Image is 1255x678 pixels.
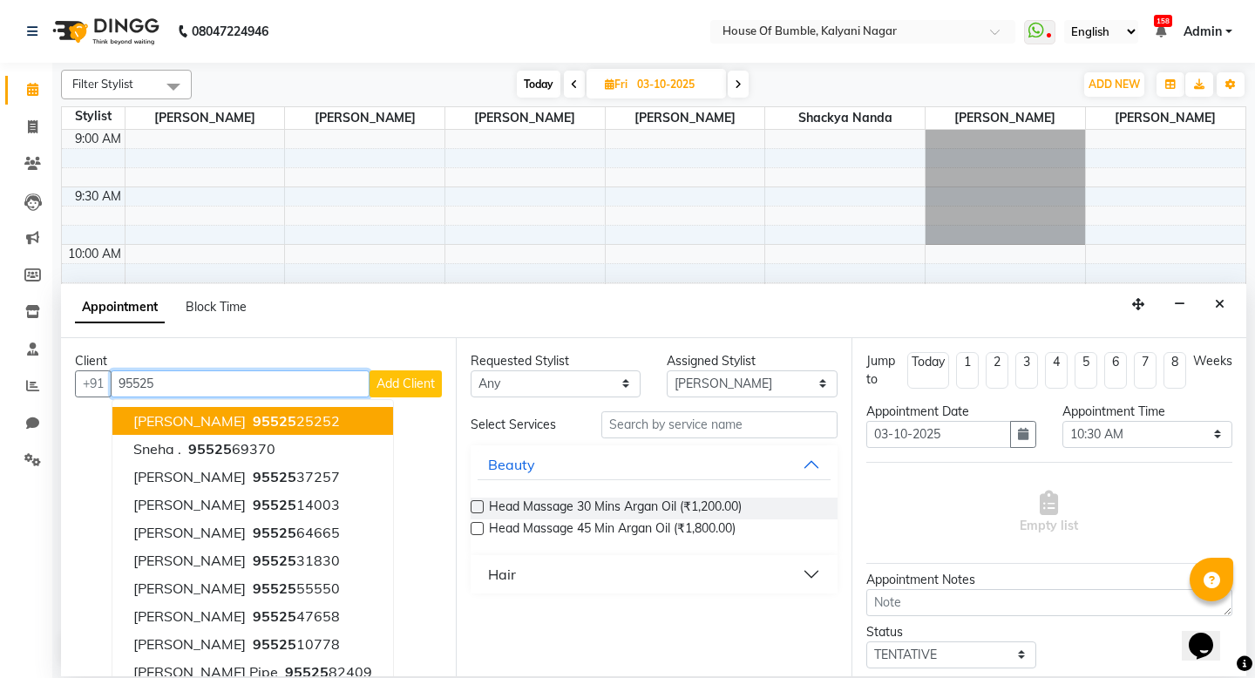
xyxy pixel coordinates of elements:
span: Head Massage 30 Mins Argan Oil (₹1,200.00) [489,498,742,519]
div: Beauty [488,454,535,475]
div: 10:00 AM [64,245,125,263]
li: 7 [1134,352,1157,389]
div: Assigned Stylist [667,352,837,370]
div: Weeks [1193,352,1232,370]
button: Add Client [370,370,442,397]
button: ADD NEW [1084,72,1144,97]
span: Today [517,71,560,98]
span: [PERSON_NAME] [133,552,246,569]
li: 4 [1045,352,1068,389]
li: 5 [1075,352,1097,389]
span: 95525 [253,635,296,653]
ngb-highlight: 47658 [249,607,340,625]
li: 3 [1015,352,1038,389]
iframe: chat widget [1182,608,1238,661]
span: [PERSON_NAME] [125,107,285,129]
span: Block Time [186,299,247,315]
span: [PERSON_NAME] [133,635,246,653]
span: [PERSON_NAME] [133,607,246,625]
span: Empty list [1020,491,1078,535]
span: Admin [1184,23,1222,41]
span: Fri [600,78,632,91]
div: Today [912,353,945,371]
button: Hair [478,559,830,590]
span: [PERSON_NAME] [133,496,246,513]
div: Appointment Date [866,403,1036,421]
li: 2 [986,352,1008,389]
span: [PERSON_NAME] [133,412,246,430]
div: Stylist [62,107,125,125]
input: 2025-10-03 [632,71,719,98]
ngb-highlight: 31830 [249,552,340,569]
ngb-highlight: 69370 [185,440,275,458]
span: ADD NEW [1089,78,1140,91]
ngb-highlight: 25252 [249,412,340,430]
span: [PERSON_NAME] [926,107,1085,129]
span: 95525 [253,607,296,625]
ngb-highlight: 55550 [249,580,340,597]
span: 95525 [253,468,296,485]
button: Beauty [478,449,830,480]
li: 1 [956,352,979,389]
div: Requested Stylist [471,352,641,370]
div: Appointment Notes [866,571,1232,589]
span: Appointment [75,292,165,323]
span: 158 [1154,15,1172,27]
span: [PERSON_NAME] [606,107,765,129]
li: 8 [1163,352,1186,389]
div: Appointment Time [1062,403,1232,421]
span: [PERSON_NAME] [445,107,605,129]
span: 95525 [253,552,296,569]
div: Jump to [866,352,900,389]
span: 95525 [253,412,296,430]
span: Filter Stylist [72,77,133,91]
span: 95525 [253,496,296,513]
ngb-highlight: 37257 [249,468,340,485]
div: Select Services [458,416,588,434]
span: [PERSON_NAME] [285,107,444,129]
div: Client [75,352,442,370]
ngb-highlight: 14003 [249,496,340,513]
input: Search by service name [601,411,837,438]
span: 95525 [253,524,296,541]
span: [PERSON_NAME] [133,580,246,597]
input: Search by Name/Mobile/Email/Code [111,370,370,397]
li: 6 [1104,352,1127,389]
a: 158 [1156,24,1166,39]
div: Status [866,623,1036,641]
span: Sneha . [133,440,181,458]
span: Head Massage 45 Min Argan Oil (₹1,800.00) [489,519,736,541]
ngb-highlight: 64665 [249,524,340,541]
span: Add Client [376,376,435,391]
ngb-highlight: 10778 [249,635,340,653]
div: 9:30 AM [71,187,125,206]
b: 08047224946 [192,7,268,56]
span: Shackya Nanda [765,107,925,129]
div: 9:00 AM [71,130,125,148]
img: logo [44,7,164,56]
button: +91 [75,370,112,397]
span: [PERSON_NAME] [133,524,246,541]
input: yyyy-mm-dd [866,421,1011,448]
span: 95525 [253,580,296,597]
span: [PERSON_NAME] [1086,107,1245,129]
span: [PERSON_NAME] [133,468,246,485]
button: Close [1207,291,1232,318]
div: Hair [488,564,516,585]
span: 95525 [188,440,232,458]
